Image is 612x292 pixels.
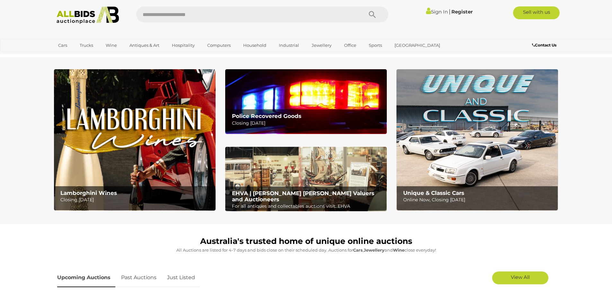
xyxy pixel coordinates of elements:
[225,147,387,212] a: EHVA | Evans Hastings Valuers and Auctioneers EHVA | [PERSON_NAME] [PERSON_NAME] Valuers and Auct...
[532,42,558,49] a: Contact Us
[365,40,386,51] a: Sports
[75,40,97,51] a: Trucks
[232,119,383,127] p: Closing [DATE]
[54,69,216,211] img: Lamborghini Wines
[116,268,161,287] a: Past Auctions
[225,147,387,212] img: EHVA | Evans Hastings Valuers and Auctioneers
[390,40,444,51] a: [GEOGRAPHIC_DATA]
[54,69,216,211] a: Lamborghini Wines Lamborghini Wines Closing [DATE]
[239,40,271,51] a: Household
[356,6,388,22] button: Search
[426,9,448,15] a: Sign In
[307,40,336,51] a: Jewellery
[451,9,473,15] a: Register
[396,69,558,211] img: Unique & Classic Cars
[232,190,374,203] b: EHVA | [PERSON_NAME] [PERSON_NAME] Valuers and Auctioneers
[340,40,360,51] a: Office
[60,196,212,204] p: Closing [DATE]
[449,8,450,15] span: |
[57,268,115,287] a: Upcoming Auctions
[492,271,548,284] a: View All
[232,113,301,119] b: Police Recovered Goods
[57,246,555,254] p: All Auctions are listed for 4-7 days and bids close on their scheduled day. Auctions for , and cl...
[168,40,199,51] a: Hospitality
[225,69,387,134] img: Police Recovered Goods
[162,268,200,287] a: Just Listed
[53,6,123,24] img: Allbids.com.au
[232,202,383,210] p: For all antiques and collectables auctions visit: EHVA
[511,274,530,280] span: View All
[396,69,558,211] a: Unique & Classic Cars Unique & Classic Cars Online Now, Closing [DATE]
[403,190,464,196] b: Unique & Classic Cars
[364,247,385,253] strong: Jewellery
[125,40,164,51] a: Antiques & Art
[513,6,560,19] a: Sell with us
[57,237,555,246] h1: Australia's trusted home of unique online auctions
[102,40,121,51] a: Wine
[393,247,404,253] strong: Wine
[275,40,303,51] a: Industrial
[403,196,554,204] p: Online Now, Closing [DATE]
[54,40,71,51] a: Cars
[353,247,363,253] strong: Cars
[532,43,556,47] b: Contact Us
[203,40,235,51] a: Computers
[225,69,387,134] a: Police Recovered Goods Police Recovered Goods Closing [DATE]
[60,190,117,196] b: Lamborghini Wines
